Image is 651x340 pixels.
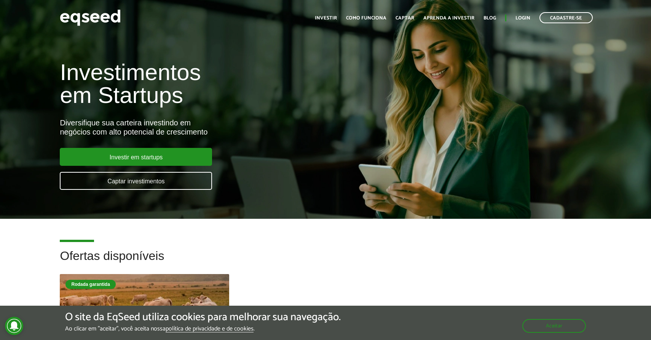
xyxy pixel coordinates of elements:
[60,172,212,190] a: Captar investimentos
[60,8,121,28] img: EqSeed
[315,16,337,21] a: Investir
[515,16,530,21] a: Login
[346,16,386,21] a: Como funciona
[65,325,341,332] p: Ao clicar em "aceitar", você aceita nossa .
[483,16,496,21] a: Blog
[65,280,115,289] div: Rodada garantida
[396,16,414,21] a: Captar
[60,61,374,107] h1: Investimentos em Startups
[60,118,374,136] div: Diversifique sua carteira investindo em negócios com alto potencial de crescimento
[65,311,341,323] h5: O site da EqSeed utiliza cookies para melhorar sua navegação.
[423,16,474,21] a: Aprenda a investir
[522,319,586,333] button: Aceitar
[166,326,254,332] a: política de privacidade e de cookies
[60,148,212,166] a: Investir em startups
[539,12,593,23] a: Cadastre-se
[60,249,591,274] h2: Ofertas disponíveis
